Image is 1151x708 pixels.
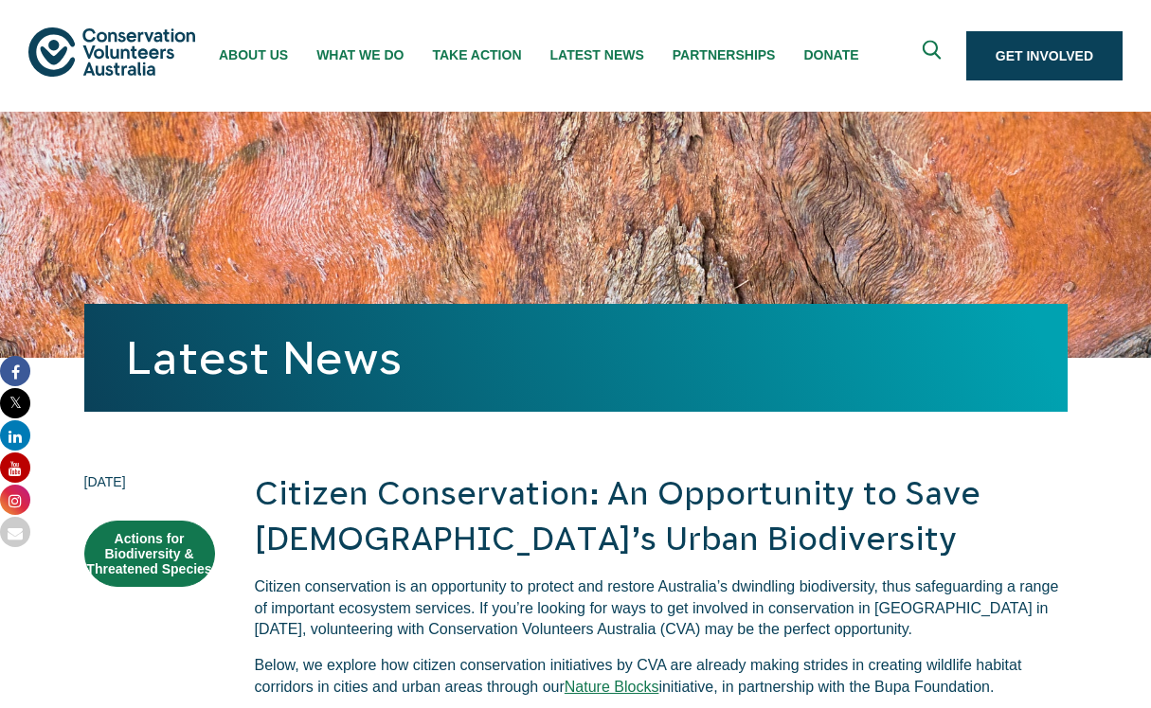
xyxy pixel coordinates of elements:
[28,27,195,76] img: logo.svg
[966,31,1123,80] a: Get Involved
[803,47,858,62] span: Donate
[673,47,776,62] span: Partnerships
[432,47,521,62] span: Take Action
[911,33,957,79] button: Expand search box Close search box
[550,47,644,62] span: Latest News
[255,576,1068,640] p: Citizen conservation is an opportunity to protect and restore Australia’s dwindling biodiversity,...
[255,655,1068,698] p: Below, we explore how citizen conservation initiatives by CVA are already making strides in creat...
[922,41,945,72] span: Expand search box
[316,47,404,62] span: What We Do
[255,471,1068,561] h2: Citizen Conservation: An Opportunity to Save [DEMOGRAPHIC_DATA]’s Urban Biodiversity
[219,47,288,62] span: About Us
[84,521,215,587] a: Actions for Biodiversity & Threatened Species
[565,679,659,695] a: Nature Blocks
[126,332,402,383] a: Latest News
[84,471,215,492] time: [DATE]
